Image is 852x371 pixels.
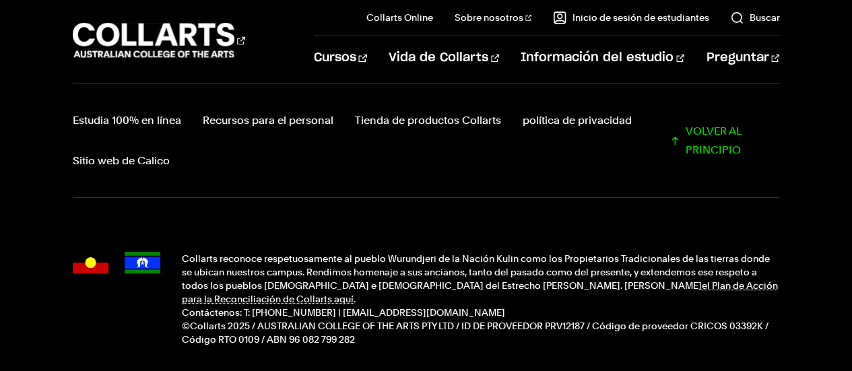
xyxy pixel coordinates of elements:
a: Tienda de productos Collarts [355,111,501,130]
a: política de privacidad [523,111,632,130]
font: ©Collarts 2025 / AUSTRALIAN COLLEGE OF THE ARTS PTY LTD / ID DE PROVEEDOR PRV12187 / Código de pr... [182,321,768,345]
font: Cursos [314,52,356,64]
font: Estudia 100% en línea [73,114,181,127]
a: Desplácese hacia atrás hasta la parte superior de la página [669,111,780,170]
a: Recursos para el personal [203,111,333,130]
img: Bandera de los isleños del Estrecho de Torres [125,252,160,273]
img: Bandera aborigen australiana [73,252,108,273]
font: Inicio de sesión de estudiantes [572,12,709,23]
nav: Navegación de pie de página [73,111,648,170]
font: política de privacidad [523,114,632,127]
div: Banderas de reconocimiento [73,252,160,346]
font: Tienda de productos Collarts [355,114,501,127]
a: Información del estudio [521,36,684,80]
a: Vida de Collarts [389,36,499,80]
font: Sobre nosotros [455,12,523,23]
font: Contáctenos: T: [PHONE_NUMBER] | [EMAIL_ADDRESS][DOMAIN_NAME] [182,307,505,318]
font: Preguntar [706,52,768,64]
a: Collarts Online [366,11,433,24]
font: Collarts Online [366,12,433,23]
a: Buscar [730,11,779,24]
a: Preguntar [706,36,779,80]
a: Estudia 100% en línea [73,111,181,130]
a: el Plan de Acción para la Reconciliación de Collarts aquí. [182,280,778,304]
font: VOLVER AL PRINCIPIO [686,125,742,156]
div: Enlaces adicionales y botón para volver al inicio [73,83,780,198]
a: Sobre nosotros [455,11,532,24]
a: Inicio de sesión de estudiantes [553,11,709,24]
font: Recursos para el personal [203,114,333,127]
a: Cursos [314,36,367,80]
div: Ir a la página de inicio [73,21,245,59]
a: Sitio web de Calico [73,151,170,170]
font: Buscar [749,12,779,23]
font: Sitio web de Calico [73,154,170,167]
font: Collarts reconoce respetuosamente al pueblo Wurundjeri de la Nación Kulin como los Propietarios T... [182,253,770,291]
font: Vida de Collarts [389,52,488,64]
font: Información del estudio [521,52,674,64]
